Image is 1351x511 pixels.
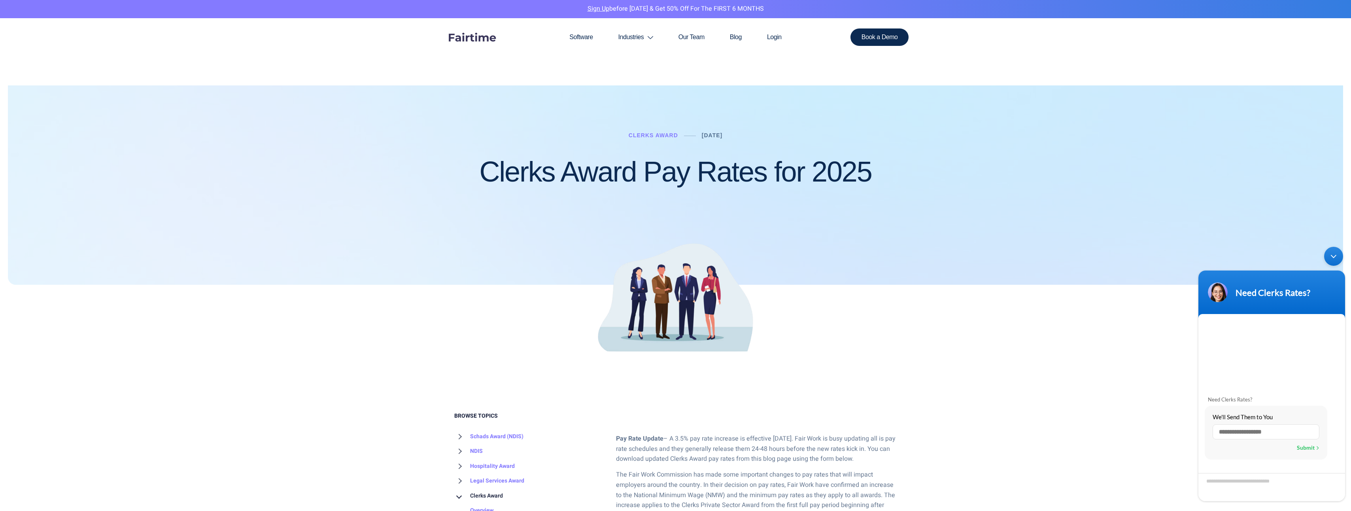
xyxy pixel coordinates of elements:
a: Clerks Award [629,132,678,138]
p: – A 3.5% pay rate increase is effective [DATE]. Fair Work is busy updating all is pay rate schedu... [616,434,897,464]
a: Clerks Award [454,488,503,503]
a: Schads Award (NDIS) [454,429,523,444]
a: NDIS [454,444,483,459]
a: Legal Services Award [454,473,524,488]
a: Industries [606,18,666,56]
iframe: SalesIQ Chatwindow [1194,243,1349,505]
h1: Clerks Award Pay Rates for 2025 [479,156,871,187]
p: before [DATE] & Get 50% Off for the FIRST 6 MONTHS [6,4,1345,14]
a: Blog [717,18,754,56]
a: [DATE] [702,132,722,138]
a: Our Team [666,18,717,56]
img: clerks award [586,225,765,369]
strong: Pay Rate Update [616,434,663,443]
a: Hospitality Award [454,459,515,474]
a: Sign Up [588,4,609,13]
a: Book a Demo [850,28,909,46]
a: Software [557,18,605,56]
span: Book a Demo [862,34,898,40]
a: Login [754,18,794,56]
